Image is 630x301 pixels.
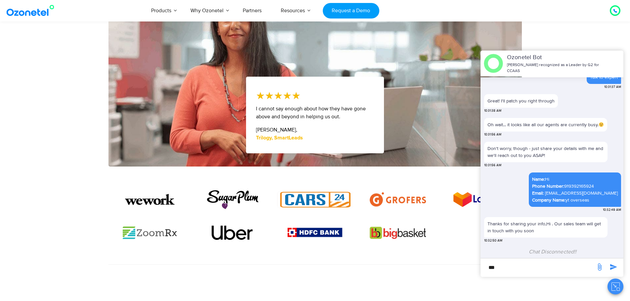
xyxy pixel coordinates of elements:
div: Talk to expert [590,74,618,81]
b: Name: [532,176,545,182]
span: Chat Disconnected!! [529,248,577,255]
span: I cannot say enough about how they have gone above and beyond in helping us out. [256,105,366,120]
p: Thanks for sharing your info,Hi . Our sales team will get in touch with you soon [487,220,604,234]
img: header [484,54,503,73]
span: 10:32:50 AM [484,238,502,243]
div: Hi 919392165924 yt overseas [532,176,618,204]
b: Company Name: [532,197,566,203]
i: ★ [274,88,283,103]
div: new-msg-input [484,262,592,274]
span: 10:31:56 AM [484,163,501,168]
i: ★ [292,88,301,103]
span: 10:32:49 AM [603,207,621,212]
span: 10:31:56 AM [484,132,501,137]
b: Phone Number: [532,183,564,189]
span: send message [607,260,620,274]
p: Ozonetel Bot [507,53,602,62]
p: Oh wait... it looks like all our agents are currently busy. [487,121,604,128]
i: ★ [265,88,274,103]
span: end chat or minimize [603,61,608,67]
b: Email: [532,190,544,196]
span: 10:31:37 AM [604,85,621,90]
span: 10:31:38 AM [484,108,501,113]
span: [PERSON_NAME], [256,127,297,133]
img: 😔 [599,122,604,127]
i: ★ [283,88,292,103]
button: Close chat [608,279,623,294]
p: [PERSON_NAME] recognized as a Leader by G2 for CCAAS [507,62,602,74]
a: Request a Demo [323,3,379,19]
div: 5/5 [256,88,301,103]
strong: Trilogy, SmartLeads [256,135,303,140]
span: send message [593,260,606,274]
p: Don't worry, though - just share your details with me and we'll reach out to you ASAP! [487,145,604,159]
i: ★ [256,88,265,103]
a: [EMAIL_ADDRESS][DOMAIN_NAME] [545,190,618,197]
p: Great! I'll patch you right through [487,97,555,104]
